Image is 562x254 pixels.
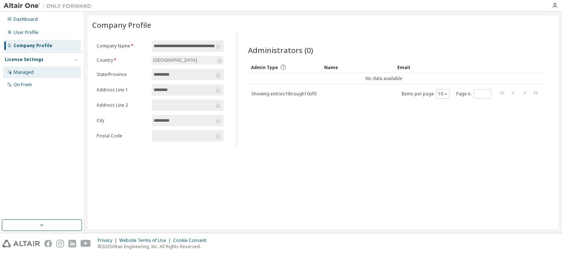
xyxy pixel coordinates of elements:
[97,118,147,124] label: City
[98,243,211,250] p: © 2025 Altair Engineering, Inc. All Rights Reserved.
[248,73,520,84] td: No data available
[80,240,91,247] img: youtube.svg
[401,89,450,99] span: Items per page
[4,2,95,10] img: Altair One
[5,57,44,62] div: License Settings
[251,64,278,71] span: Admin Type
[97,43,147,49] label: Company Name
[97,72,147,77] label: State/Province
[2,240,40,247] img: altair_logo.svg
[397,61,465,73] div: Email
[97,87,147,93] label: Address Line 1
[248,45,313,55] span: Administrators (0)
[68,240,76,247] img: linkedin.svg
[456,89,491,99] span: Page n.
[97,102,147,108] label: Address Line 2
[173,238,211,243] div: Cookie Consent
[14,82,32,88] div: On Prem
[14,30,38,35] div: User Profile
[98,238,119,243] div: Privacy
[324,61,391,73] div: Name
[119,238,173,243] div: Website Terms of Use
[251,91,316,97] span: Showing entries 1 through 10 of 0
[152,56,198,64] div: [GEOGRAPHIC_DATA]
[14,69,34,75] div: Managed
[97,133,147,139] label: Postal Code
[44,240,52,247] img: facebook.svg
[14,43,52,49] div: Company Profile
[152,56,224,65] div: [GEOGRAPHIC_DATA]
[438,91,448,97] button: 10
[56,240,64,247] img: instagram.svg
[97,57,147,63] label: Country
[92,20,151,30] span: Company Profile
[14,16,38,22] div: Dashboard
